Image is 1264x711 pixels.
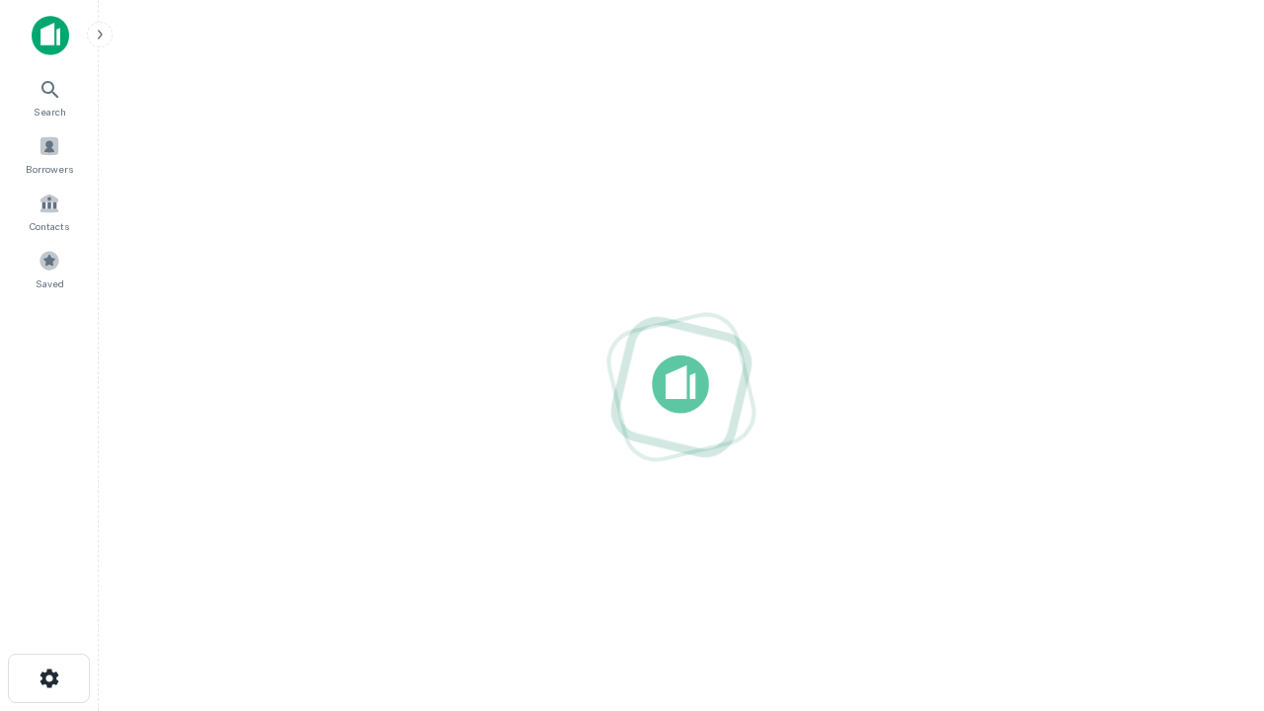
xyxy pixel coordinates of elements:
[6,70,93,123] a: Search
[26,161,73,177] span: Borrowers
[32,16,69,55] img: capitalize-icon.png
[6,242,93,295] a: Saved
[1165,553,1264,648] iframe: Chat Widget
[36,276,64,291] span: Saved
[30,218,69,234] span: Contacts
[6,185,93,238] a: Contacts
[34,104,66,119] span: Search
[6,127,93,181] a: Borrowers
